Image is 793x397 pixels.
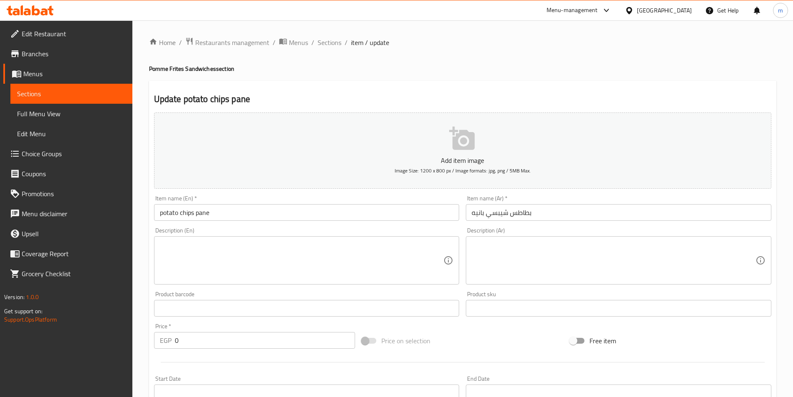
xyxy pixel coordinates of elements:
a: Coupons [3,164,132,184]
span: item / update [351,37,389,47]
a: Edit Restaurant [3,24,132,44]
span: Price on selection [381,336,430,346]
span: Free item [589,336,616,346]
h2: Update potato chips pane [154,93,771,105]
span: m [778,6,783,15]
a: Upsell [3,224,132,244]
span: Promotions [22,189,126,199]
a: Choice Groups [3,144,132,164]
span: Image Size: 1200 x 800 px / Image formats: jpg, png / 5MB Max. [395,166,531,175]
span: Coupons [22,169,126,179]
a: Grocery Checklist [3,264,132,284]
span: Edit Menu [17,129,126,139]
a: Branches [3,44,132,64]
span: Menus [23,69,126,79]
input: Enter name En [154,204,460,221]
h4: Pomme Frites Sandwiches section [149,65,776,73]
span: Coverage Report [22,249,126,259]
span: Menus [289,37,308,47]
button: Add item imageImage Size: 1200 x 800 px / Image formats: jpg, png / 5MB Max. [154,112,771,189]
li: / [273,37,276,47]
span: Sections [17,89,126,99]
span: Choice Groups [22,149,126,159]
span: Branches [22,49,126,59]
input: Please enter product sku [466,300,771,317]
input: Please enter product barcode [154,300,460,317]
a: Restaurants management [185,37,269,48]
span: Get support on: [4,306,42,317]
li: / [179,37,182,47]
span: Menu disclaimer [22,209,126,219]
span: 1.0.0 [26,292,39,302]
span: Upsell [22,229,126,239]
span: Restaurants management [195,37,269,47]
a: Sections [10,84,132,104]
div: Menu-management [547,5,598,15]
span: Version: [4,292,25,302]
a: Edit Menu [10,124,132,144]
a: Support.OpsPlatform [4,314,57,325]
div: [GEOGRAPHIC_DATA] [637,6,692,15]
span: Grocery Checklist [22,269,126,279]
nav: breadcrumb [149,37,776,48]
li: / [345,37,348,47]
p: EGP [160,335,172,345]
input: Enter name Ar [466,204,771,221]
a: Promotions [3,184,132,204]
a: Full Menu View [10,104,132,124]
a: Menus [279,37,308,48]
a: Home [149,37,176,47]
span: Edit Restaurant [22,29,126,39]
li: / [311,37,314,47]
a: Coverage Report [3,244,132,264]
span: Full Menu View [17,109,126,119]
a: Menus [3,64,132,84]
input: Please enter price [175,332,355,349]
a: Menu disclaimer [3,204,132,224]
p: Add item image [167,155,758,165]
a: Sections [318,37,341,47]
